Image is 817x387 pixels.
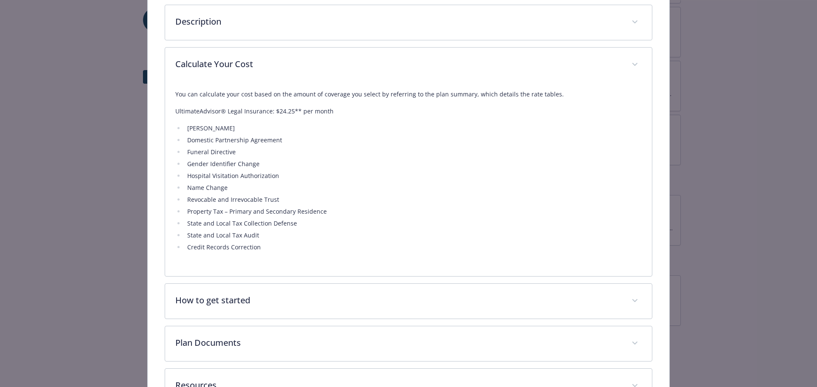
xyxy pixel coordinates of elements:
[175,294,622,307] p: How to get started
[175,58,622,71] p: Calculate Your Cost
[175,336,622,349] p: Plan Documents
[185,135,642,145] li: Domestic Partnership Agreement
[175,15,622,28] p: Description
[185,171,642,181] li: Hospital Visitation Authorization
[175,89,642,99] p: You can calculate your cost based on the amount of coverage you select by referring to the plan s...
[185,206,642,217] li: Property Tax – Primary and Secondary Residence
[185,242,642,252] li: Credit Records Correction
[185,230,642,240] li: State and Local Tax Audit
[185,195,642,205] li: Revocable and Irrevocable Trust
[165,284,652,319] div: How to get started
[185,147,642,157] li: Funeral Directive
[165,82,652,276] div: Calculate Your Cost
[185,159,642,169] li: Gender Identifier Change
[165,326,652,361] div: Plan Documents
[185,218,642,229] li: State and Local Tax Collection Defense
[185,123,642,133] li: [PERSON_NAME]
[165,5,652,40] div: Description
[175,106,642,116] p: UltimateAdvisor® Legal Insurance: $24.25** per month
[185,183,642,193] li: Name Change
[165,48,652,82] div: Calculate Your Cost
